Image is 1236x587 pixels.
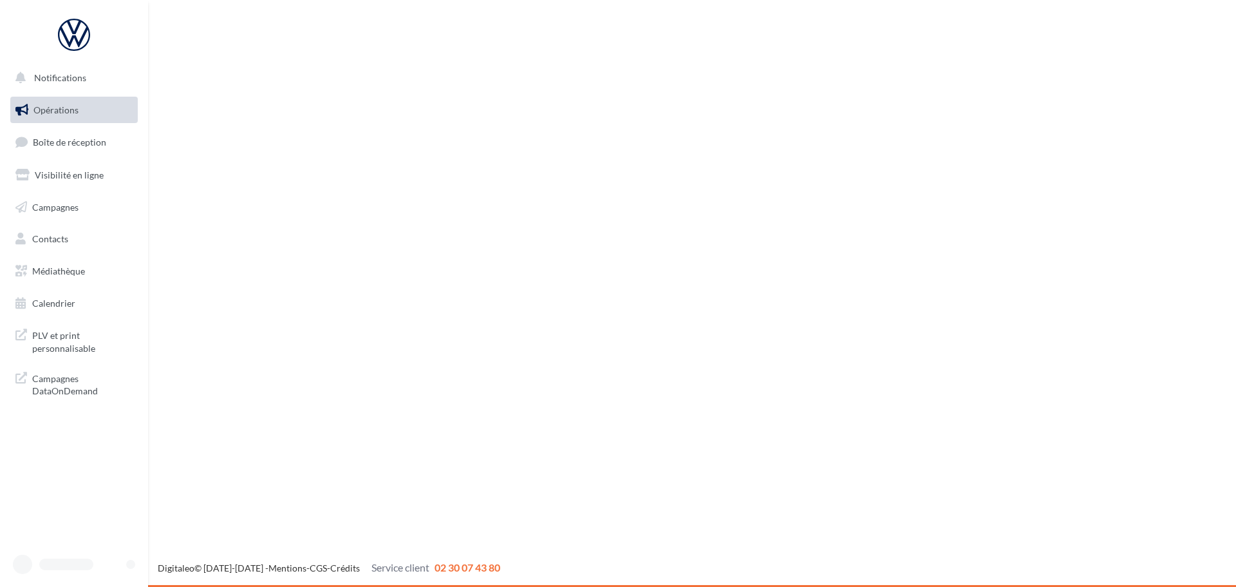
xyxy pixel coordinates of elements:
span: Campagnes DataOnDemand [32,370,133,398]
span: Médiathèque [32,265,85,276]
a: Digitaleo [158,563,194,573]
span: PLV et print personnalisable [32,327,133,354]
a: Campagnes [8,194,140,221]
span: Contacts [32,233,68,244]
button: Notifications [8,64,135,91]
span: Visibilité en ligne [35,169,104,180]
a: PLV et print personnalisable [8,322,140,360]
span: Opérations [33,104,79,115]
span: Campagnes [32,201,79,212]
a: Boîte de réception [8,128,140,156]
span: Boîte de réception [33,137,106,148]
a: Crédits [330,563,360,573]
span: Calendrier [32,298,75,309]
a: Mentions [268,563,306,573]
a: Campagnes DataOnDemand [8,365,140,403]
a: Contacts [8,226,140,253]
span: © [DATE]-[DATE] - - - [158,563,500,573]
span: 02 30 07 43 80 [435,561,500,573]
a: Calendrier [8,290,140,317]
span: Service client [371,561,429,573]
a: Médiathèque [8,258,140,285]
a: Opérations [8,97,140,124]
span: Notifications [34,72,86,83]
a: CGS [310,563,327,573]
a: Visibilité en ligne [8,162,140,189]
